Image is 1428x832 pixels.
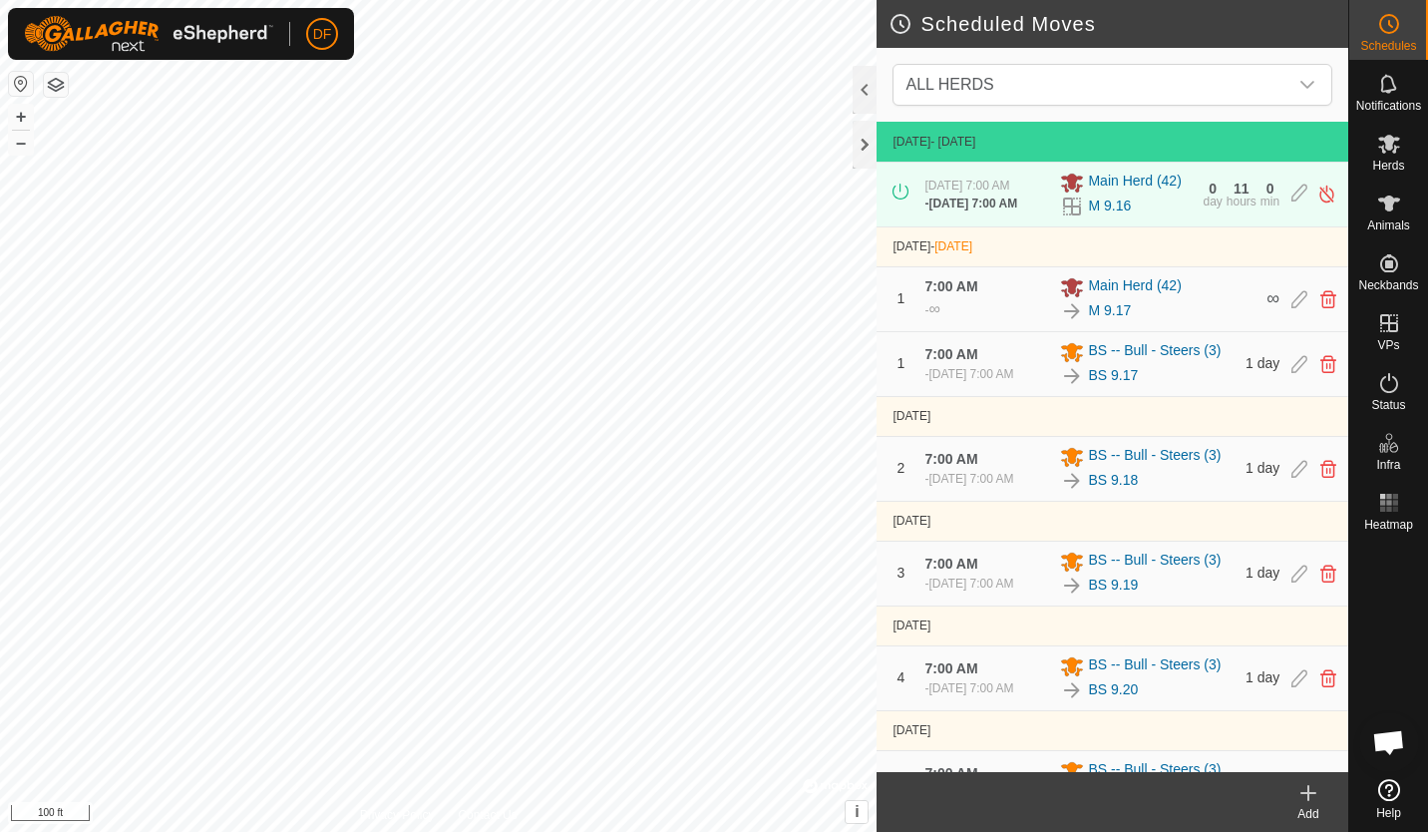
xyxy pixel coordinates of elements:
span: Main Herd (42) [1088,171,1181,195]
a: BS 9.20 [1088,679,1138,700]
div: - [924,575,1013,593]
span: Infra [1376,459,1400,471]
div: day [1203,196,1222,208]
img: Turn off schedule move [1317,184,1336,205]
img: To [1060,678,1084,702]
span: [DATE] 7:00 AM [928,681,1013,695]
div: dropdown trigger [1287,65,1327,105]
a: Contact Us [458,806,517,824]
button: + [9,105,33,129]
img: To [1060,364,1084,388]
span: 7:00 AM [924,346,977,362]
span: [DATE] [892,723,930,737]
div: - [924,470,1013,488]
span: Neckbands [1358,279,1418,291]
span: DF [313,24,332,45]
span: 7:00 AM [924,765,977,781]
span: ALL HERDS [897,65,1287,105]
button: i [846,801,868,823]
span: [DATE] 7:00 AM [928,472,1013,486]
img: To [1060,574,1084,598]
span: ALL HERDS [905,76,993,93]
span: 1 day [1246,355,1279,371]
div: hours [1227,196,1256,208]
div: min [1260,196,1279,208]
span: [DATE] [892,619,930,632]
button: Map Layers [44,73,68,97]
span: Heatmap [1364,519,1413,531]
span: [DATE] [892,239,930,253]
div: - [924,195,1017,212]
a: M 9.16 [1088,196,1131,216]
span: Status [1371,399,1405,411]
span: ∞ [1266,288,1279,308]
span: - [DATE] [930,135,975,149]
span: 1 [897,290,905,306]
span: 4 [897,669,905,685]
span: VPs [1377,339,1399,351]
a: M 9.17 [1088,300,1131,321]
span: 1 day [1246,565,1279,581]
span: Animals [1367,219,1410,231]
span: Help [1376,807,1401,819]
a: BS 9.19 [1088,575,1138,596]
span: 7:00 AM [924,451,977,467]
span: 7:00 AM [924,556,977,572]
span: Notifications [1356,100,1421,112]
span: 2 [897,460,905,476]
a: BS 9.18 [1088,470,1138,491]
img: Gallagher Logo [24,16,273,52]
div: Add [1268,805,1348,823]
span: BS -- Bull - Steers (3) [1088,759,1221,783]
span: BS -- Bull - Steers (3) [1088,445,1221,469]
span: Main Herd (42) [1088,275,1181,299]
span: 7:00 AM [924,660,977,676]
span: [DATE] [892,409,930,423]
span: - [930,239,972,253]
span: [DATE] 7:00 AM [928,197,1017,210]
span: [DATE] 7:00 AM [928,367,1013,381]
h2: Scheduled Moves [889,12,1348,36]
div: Open chat [1359,712,1419,772]
div: 11 [1234,182,1249,196]
span: BS -- Bull - Steers (3) [1088,654,1221,678]
span: ∞ [928,300,939,317]
button: Reset Map [9,72,33,96]
div: - [924,679,1013,697]
span: 1 day [1246,669,1279,685]
span: BS -- Bull - Steers (3) [1088,340,1221,364]
div: 0 [1266,182,1274,196]
span: [DATE] 7:00 AM [924,179,1009,193]
span: [DATE] 7:00 AM [928,577,1013,591]
div: - [924,297,939,321]
img: To [1060,299,1084,323]
span: [DATE] [892,135,930,149]
div: 0 [1209,182,1217,196]
a: BS 9.17 [1088,365,1138,386]
span: i [855,803,859,820]
a: Privacy Policy [360,806,435,824]
span: 1 day [1246,460,1279,476]
span: 7:00 AM [924,278,977,294]
div: - [924,365,1013,383]
a: Help [1349,771,1428,827]
span: 3 [897,565,905,581]
img: To [1060,469,1084,493]
span: Herds [1372,160,1404,172]
span: 1 [897,355,905,371]
span: Schedules [1360,40,1416,52]
button: – [9,131,33,155]
span: [DATE] [934,239,972,253]
span: [DATE] [892,514,930,528]
span: BS -- Bull - Steers (3) [1088,550,1221,574]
